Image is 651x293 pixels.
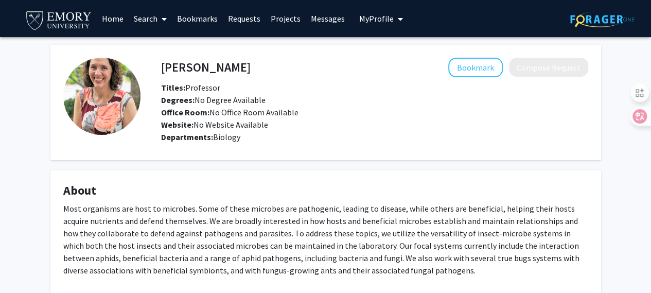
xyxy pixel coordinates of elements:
[97,1,129,37] a: Home
[161,82,185,93] b: Titles:
[509,58,588,77] button: Compose Request to Nicole Gerardo
[161,132,213,142] b: Departments:
[359,13,394,24] span: My Profile
[448,58,503,77] button: Add Nicole Gerardo to Bookmarks
[223,1,266,37] a: Requests
[161,107,298,117] span: No Office Room Available
[161,95,195,105] b: Degrees:
[63,58,140,135] img: Profile Picture
[306,1,350,37] a: Messages
[25,8,93,31] img: Emory University Logo
[161,119,193,130] b: Website:
[129,1,172,37] a: Search
[172,1,223,37] a: Bookmarks
[63,183,588,198] h4: About
[161,82,220,93] span: Professor
[161,58,251,77] h4: [PERSON_NAME]
[161,95,266,105] span: No Degree Available
[8,247,44,285] iframe: Chat
[570,11,635,27] img: ForagerOne Logo
[161,119,268,130] span: No Website Available
[161,107,209,117] b: Office Room:
[213,132,240,142] span: Biology
[266,1,306,37] a: Projects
